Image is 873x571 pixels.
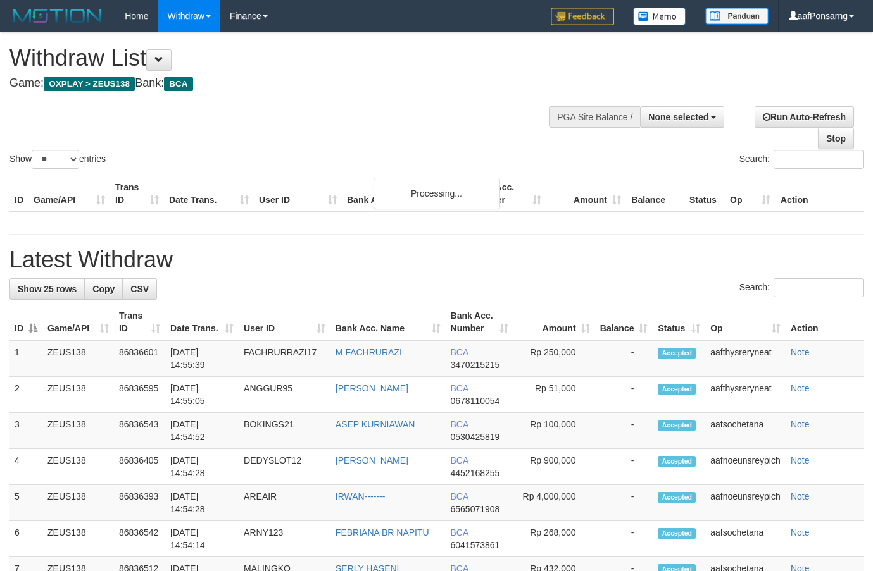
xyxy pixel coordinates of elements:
input: Search: [774,278,864,297]
th: User ID [254,176,342,212]
span: Accepted [658,384,696,395]
span: Accepted [658,420,696,431]
a: [PERSON_NAME] [336,383,408,393]
th: Action [776,176,864,212]
td: Rp 4,000,000 [513,485,595,521]
td: Rp 100,000 [513,413,595,449]
span: Copy 6565071908 to clipboard [451,504,500,514]
td: Rp 51,000 [513,377,595,413]
td: ANGGUR95 [239,377,330,413]
td: [DATE] 14:54:28 [165,485,239,521]
img: MOTION_logo.png [9,6,106,25]
td: 1 [9,340,42,377]
td: aafnoeunsreypich [705,485,786,521]
td: ZEUS138 [42,485,114,521]
a: Note [791,419,810,429]
td: 86836405 [114,449,165,485]
td: aafthysreryneat [705,377,786,413]
span: Show 25 rows [18,284,77,294]
td: FACHRURRAZI17 [239,340,330,377]
td: - [595,340,653,377]
th: Balance: activate to sort column ascending [595,304,653,340]
a: Note [791,491,810,501]
span: OXPLAY > ZEUS138 [44,77,135,91]
td: 6 [9,521,42,557]
span: BCA [164,77,192,91]
a: M FACHRURAZI [336,347,402,357]
td: [DATE] 14:54:28 [165,449,239,485]
td: [DATE] 14:55:05 [165,377,239,413]
th: Action [786,304,864,340]
td: - [595,485,653,521]
h4: Game: Bank: [9,77,569,90]
input: Search: [774,150,864,169]
td: 86836601 [114,340,165,377]
span: Accepted [658,492,696,503]
label: Search: [739,150,864,169]
th: Amount [546,176,626,212]
td: [DATE] 14:55:39 [165,340,239,377]
td: AREAIR [239,485,330,521]
th: Date Trans. [164,176,254,212]
span: Copy [92,284,115,294]
td: aafsochetana [705,521,786,557]
td: Rp 268,000 [513,521,595,557]
td: ZEUS138 [42,340,114,377]
label: Show entries [9,150,106,169]
span: None selected [648,112,708,122]
td: Rp 250,000 [513,340,595,377]
span: BCA [451,347,468,357]
span: BCA [451,383,468,393]
th: Bank Acc. Number [467,176,546,212]
td: ZEUS138 [42,413,114,449]
span: Accepted [658,528,696,539]
a: Run Auto-Refresh [755,106,854,128]
th: ID [9,176,28,212]
td: 86836543 [114,413,165,449]
td: 3 [9,413,42,449]
th: User ID: activate to sort column ascending [239,304,330,340]
th: Bank Acc. Number: activate to sort column ascending [446,304,513,340]
td: - [595,449,653,485]
a: Show 25 rows [9,278,85,300]
td: [DATE] 14:54:52 [165,413,239,449]
button: None selected [640,106,724,128]
td: aafsochetana [705,413,786,449]
th: Amount: activate to sort column ascending [513,304,595,340]
span: Copy 0530425819 to clipboard [451,432,500,442]
td: DEDYSLOT12 [239,449,330,485]
td: - [595,377,653,413]
span: Accepted [658,456,696,467]
td: ZEUS138 [42,521,114,557]
td: ZEUS138 [42,449,114,485]
td: [DATE] 14:54:14 [165,521,239,557]
td: 86836393 [114,485,165,521]
a: Copy [84,278,123,300]
td: 86836595 [114,377,165,413]
th: Status: activate to sort column ascending [653,304,705,340]
a: Note [791,455,810,465]
a: Stop [818,128,854,149]
th: Trans ID: activate to sort column ascending [114,304,165,340]
th: Op: activate to sort column ascending [705,304,786,340]
td: Rp 900,000 [513,449,595,485]
td: BOKINGS21 [239,413,330,449]
td: 5 [9,485,42,521]
a: Note [791,527,810,537]
a: IRWAN------- [336,491,386,501]
span: Copy 6041573861 to clipboard [451,540,500,550]
td: aafthysreryneat [705,340,786,377]
span: CSV [130,284,149,294]
td: 4 [9,449,42,485]
th: ID: activate to sort column descending [9,304,42,340]
span: Accepted [658,348,696,359]
th: Status [684,176,725,212]
th: Balance [626,176,684,212]
span: BCA [451,527,468,537]
h1: Latest Withdraw [9,247,864,273]
a: FEBRIANA BR NAPITU [336,527,429,537]
span: BCA [451,419,468,429]
span: BCA [451,491,468,501]
th: Game/API [28,176,110,212]
img: Button%20Memo.svg [633,8,686,25]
